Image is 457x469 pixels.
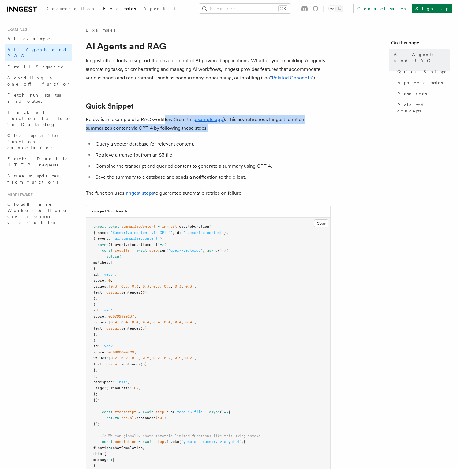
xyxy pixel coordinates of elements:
span: 0.2 [143,356,149,360]
span: .sentences [119,362,140,366]
a: Contact sales [353,4,409,13]
a: Scheduling a one-off function [5,72,72,90]
span: , [117,284,119,288]
span: values [93,320,106,324]
span: ) [145,326,147,330]
span: , [241,440,243,444]
span: , [117,356,119,360]
span: = [132,248,134,253]
span: 0.0800000429 [108,350,134,354]
span: 'vec2' [102,344,115,348]
button: Copy [314,219,328,227]
span: { [226,248,228,253]
span: : [104,314,106,318]
span: : [113,380,115,384]
span: , [181,356,183,360]
span: } [93,332,96,336]
span: AI Agents and RAG [7,47,67,58]
span: , [173,231,175,235]
span: 0.2 [153,356,160,360]
span: 3 [143,326,145,330]
span: : [98,272,100,276]
span: , [136,242,138,247]
span: 0.2 [121,356,128,360]
span: : [111,458,113,462]
span: , [143,446,145,450]
span: = [138,440,140,444]
span: Scheduling a one-off function [7,75,72,86]
span: { readUnits [106,386,130,390]
span: text [93,362,102,366]
span: , [128,320,130,324]
span: : [130,386,132,390]
span: export [93,224,106,229]
h1: AI Agents and RAG [86,40,331,51]
span: .createFunction [177,224,209,229]
span: const [108,224,119,229]
span: , [138,356,140,360]
span: ( [140,326,143,330]
p: Inngest offers tools to support the development of AI-powered applications. Whether you're buildi... [86,56,331,82]
span: ] [192,284,194,288]
span: ( [166,248,168,253]
span: ( [179,440,181,444]
span: , [96,368,98,372]
span: 0.3 [185,284,192,288]
span: id [93,272,98,276]
span: inngest [162,224,177,229]
span: , [117,320,119,324]
span: , [128,284,130,288]
span: 0.0799999237 [108,314,134,318]
span: } [93,368,96,372]
a: Examples [99,2,140,17]
span: .invoke [164,440,179,444]
span: [ [108,320,111,324]
span: .sentences [134,416,155,420]
span: score [93,314,104,318]
span: ] [192,320,194,324]
span: 'query-vectordb' [168,248,203,253]
span: , [181,320,183,324]
span: const [102,440,113,444]
span: 0.3 [153,284,160,288]
span: : [104,386,106,390]
span: , [160,356,162,360]
a: Cloudflare Workers & Hono environment variables [5,199,72,228]
span: Examples [103,6,136,11]
span: : [98,308,100,312]
span: score [93,278,104,283]
span: ( [140,290,143,295]
span: , [226,231,228,235]
span: , [138,320,140,324]
span: : [98,344,100,348]
a: "Related Concepts" [270,75,313,81]
a: Quick Snippet [395,66,450,77]
span: }); [93,422,100,426]
span: ( [140,362,143,366]
span: , [149,320,151,324]
span: [ [111,260,113,265]
span: data [93,452,102,456]
span: { [243,440,245,444]
span: 'ns1' [117,380,128,384]
span: : [102,362,104,366]
span: { event [93,236,108,241]
span: : [106,356,108,360]
span: ); [162,416,166,420]
span: 0.4 [153,320,160,324]
span: 'vec4' [102,308,115,312]
span: .run [158,248,166,253]
span: 3 [143,290,145,295]
span: const [102,410,113,414]
span: ( [155,416,158,420]
span: Track all function failures in Datadog [7,110,70,127]
span: 0.4 [132,320,138,324]
span: , [149,356,151,360]
a: Quick Snippet [86,102,134,110]
span: Quick Snippet [397,69,449,75]
span: // We can globally share throttle limited functions like this using invoke [102,434,260,438]
span: 0.3 [121,284,128,288]
span: values [93,356,106,360]
span: 0.3 [143,284,149,288]
span: chatCompletion [113,446,143,450]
